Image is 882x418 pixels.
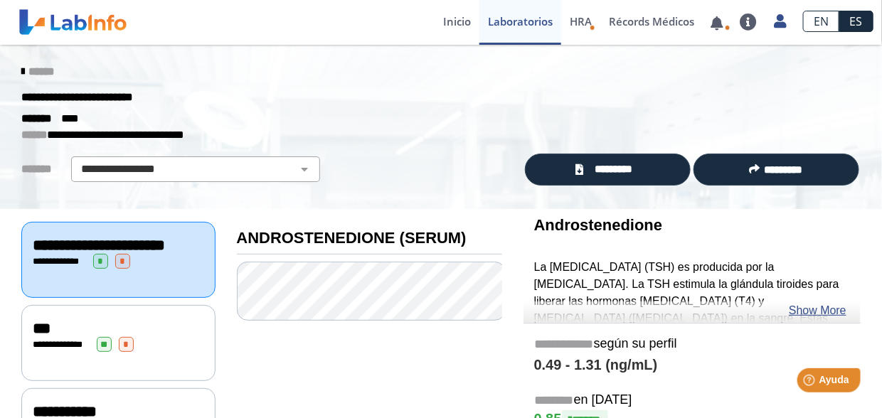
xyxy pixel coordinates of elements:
[803,11,839,32] a: EN
[789,302,846,319] a: Show More
[534,357,850,374] h4: 0.49 - 1.31 (ng/mL)
[755,363,866,402] iframe: Help widget launcher
[570,14,592,28] span: HRA
[839,11,873,32] a: ES
[534,336,850,353] h5: según su perfil
[237,229,467,247] b: ANDROSTENEDIONE (SERUM)
[534,216,663,234] b: Androstenedione
[534,392,850,409] h5: en [DATE]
